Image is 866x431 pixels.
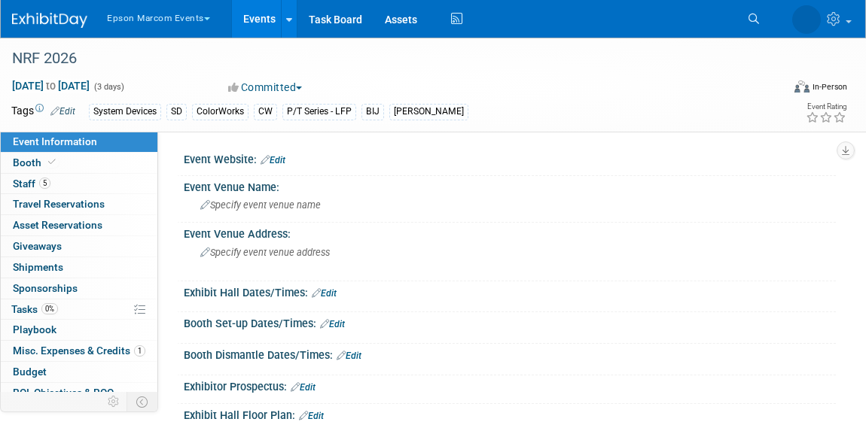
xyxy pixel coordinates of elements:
[39,178,50,189] span: 5
[718,78,848,101] div: Event Format
[13,135,97,147] span: Event Information
[101,392,127,411] td: Personalize Event Tab Strip
[13,282,78,294] span: Sponsorships
[13,240,62,252] span: Giveaways
[1,362,157,382] a: Budget
[1,257,157,278] a: Shipments
[41,303,58,314] span: 0%
[389,104,468,120] div: [PERSON_NAME]
[1,236,157,256] a: Giveaways
[13,178,50,190] span: Staff
[1,299,157,320] a: Tasks0%
[1,174,157,194] a: Staff5
[11,303,58,315] span: Tasks
[184,223,836,241] div: Event Venue Address:
[794,80,810,93] img: Format-Inperson.png
[261,155,285,165] a: Edit
[13,198,105,210] span: Travel Reservations
[1,215,157,235] a: Asset Reservations
[200,199,321,211] span: Specify event venue name
[254,104,277,120] div: CW
[1,132,157,152] a: Event Information
[806,103,846,111] div: Event Rating
[812,81,847,93] div: In-Person
[50,106,75,117] a: Edit
[320,319,345,329] a: Edit
[184,404,836,423] div: Exhibit Hall Floor Plan:
[184,312,836,332] div: Booth Set-up Dates/Times:
[12,13,87,28] img: ExhibitDay
[13,387,114,399] span: ROI, Objectives & ROO
[11,103,75,120] td: Tags
[13,219,102,231] span: Asset Reservations
[89,104,161,120] div: System Devices
[745,8,821,25] img: Lucy Roberts
[184,281,836,301] div: Exhibit Hall Dates/Times:
[184,344,836,363] div: Booth Dismantle Dates/Times:
[184,176,836,195] div: Event Venue Name:
[200,247,330,258] span: Specify event venue address
[134,345,145,357] span: 1
[1,194,157,214] a: Travel Reservations
[184,148,836,168] div: Event Website:
[7,45,765,72] div: NRF 2026
[361,104,384,120] div: BIJ
[223,80,308,95] button: Committed
[1,153,157,173] a: Booth
[11,79,90,93] span: [DATE] [DATE]
[312,288,337,299] a: Edit
[127,392,158,411] td: Toggle Event Tabs
[13,344,145,357] span: Misc. Expenses & Credits
[93,82,124,92] span: (3 days)
[1,383,157,403] a: ROI, Objectives & ROO
[44,80,58,92] span: to
[192,104,249,120] div: ColorWorks
[291,382,316,393] a: Edit
[282,104,356,120] div: P/T Series - LFP
[1,278,157,299] a: Sponsorships
[13,323,56,335] span: Playbook
[184,375,836,395] div: Exhibitor Prospectus:
[13,261,63,273] span: Shipments
[299,411,324,421] a: Edit
[1,341,157,361] a: Misc. Expenses & Credits1
[337,351,361,361] a: Edit
[1,320,157,340] a: Playbook
[13,156,59,168] span: Booth
[166,104,187,120] div: SD
[13,366,47,378] span: Budget
[48,158,56,166] i: Booth reservation complete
